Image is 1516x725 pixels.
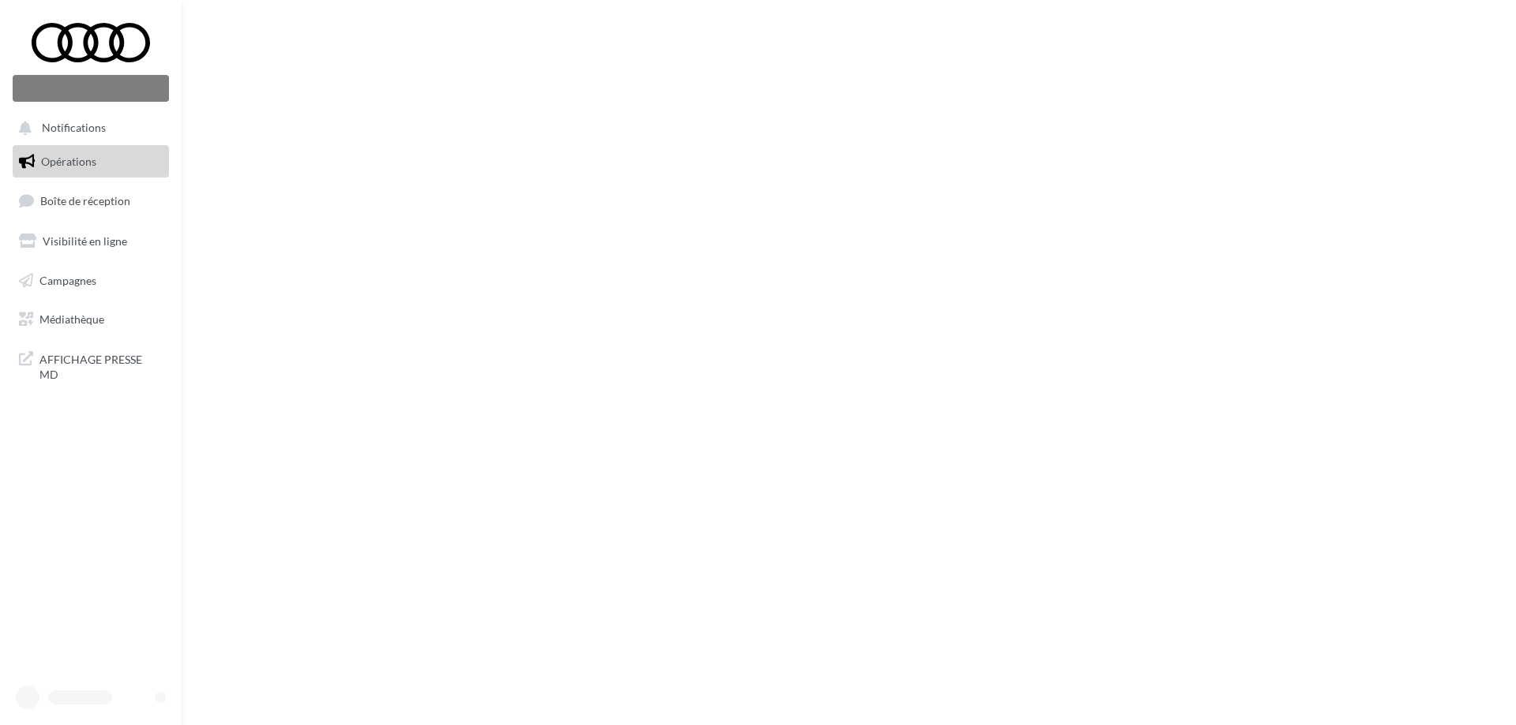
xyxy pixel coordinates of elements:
a: Médiathèque [9,303,172,336]
a: Boîte de réception [9,184,172,218]
span: Campagnes [39,273,96,286]
span: Boîte de réception [40,194,130,207]
span: Notifications [42,121,106,135]
span: Opérations [41,155,96,168]
span: AFFICHAGE PRESSE MD [39,349,163,383]
a: AFFICHAGE PRESSE MD [9,342,172,389]
div: Nouvelle campagne [13,75,169,102]
span: Visibilité en ligne [43,234,127,248]
a: Opérations [9,145,172,178]
a: Campagnes [9,264,172,297]
span: Médiathèque [39,312,104,326]
a: Visibilité en ligne [9,225,172,258]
